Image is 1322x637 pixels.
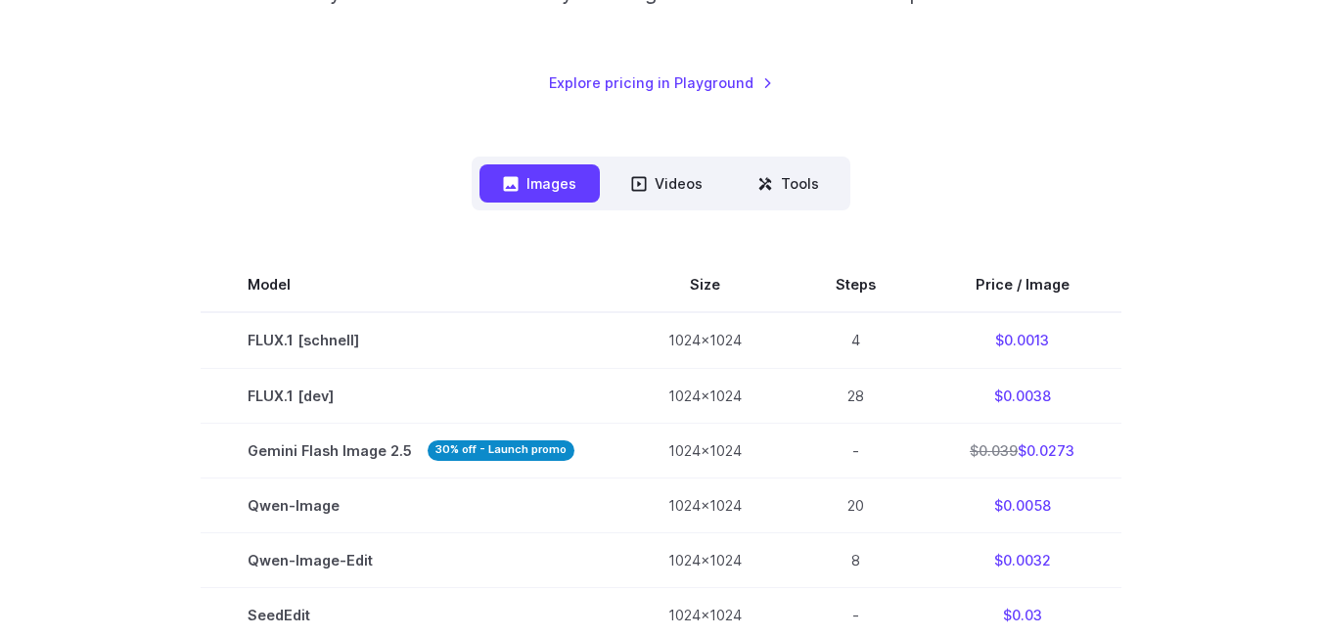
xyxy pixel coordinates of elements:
th: Size [621,257,789,312]
td: FLUX.1 [schnell] [201,312,621,368]
span: Gemini Flash Image 2.5 [248,439,574,462]
td: 28 [789,368,923,423]
button: Tools [734,164,843,203]
td: $0.0032 [923,532,1121,587]
td: 1024x1024 [621,478,789,532]
td: 8 [789,532,923,587]
button: Videos [608,164,726,203]
td: $0.0013 [923,312,1121,368]
th: Model [201,257,621,312]
td: FLUX.1 [dev] [201,368,621,423]
td: $0.0058 [923,478,1121,532]
td: - [789,423,923,478]
button: Images [479,164,600,203]
th: Steps [789,257,923,312]
td: 1024x1024 [621,312,789,368]
td: 4 [789,312,923,368]
td: Qwen-Image [201,478,621,532]
td: 1024x1024 [621,368,789,423]
s: $0.039 [970,442,1018,459]
th: Price / Image [923,257,1121,312]
a: Explore pricing in Playground [549,71,773,94]
td: 1024x1024 [621,423,789,478]
td: $0.0038 [923,368,1121,423]
td: $0.0273 [923,423,1121,478]
strong: 30% off - Launch promo [428,440,574,461]
td: Qwen-Image-Edit [201,532,621,587]
td: 1024x1024 [621,532,789,587]
td: 20 [789,478,923,532]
